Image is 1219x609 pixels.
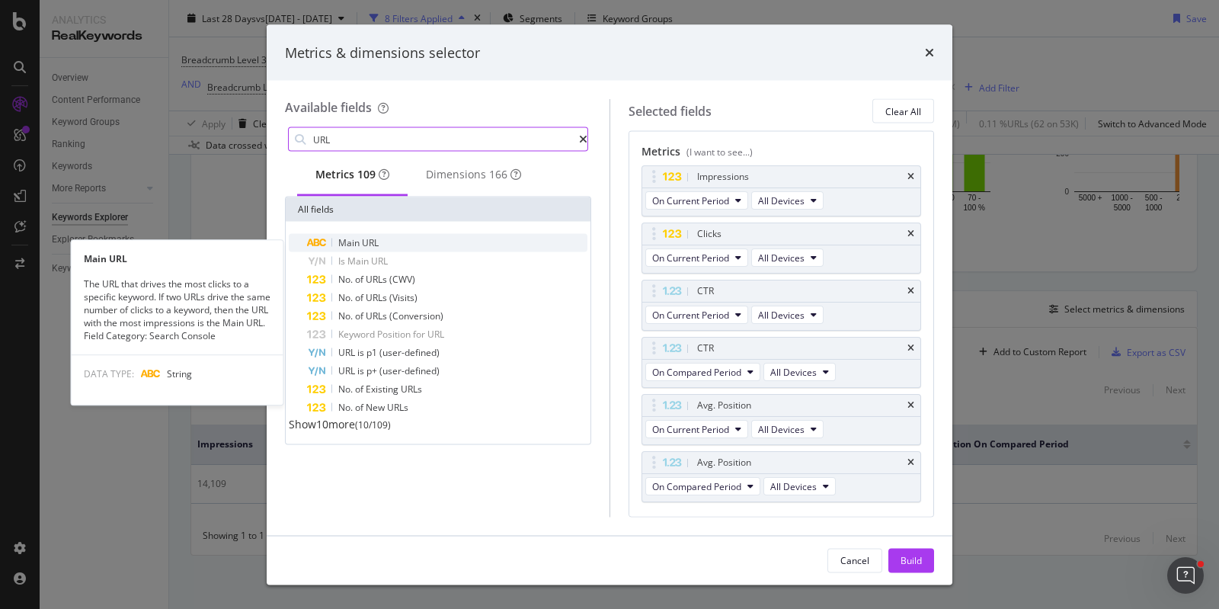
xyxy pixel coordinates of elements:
span: On Current Period [652,308,729,321]
span: Is [338,255,347,268]
iframe: Intercom live chat [1167,557,1204,594]
div: times [907,287,914,296]
span: URL [338,346,357,359]
div: Clear All [885,104,921,117]
span: (CWV) [389,273,415,286]
span: of [355,401,366,414]
div: Avg. PositiontimesOn Compared PeriodAll Devices [641,451,922,502]
span: of [355,309,366,322]
span: is [357,346,366,359]
span: No. [338,309,355,322]
div: times [907,344,914,353]
button: All Devices [751,248,824,267]
span: URLs [401,383,422,396]
span: Keyword [338,328,377,341]
div: times [907,458,914,467]
button: Clear All [872,99,934,123]
div: Avg. Position [697,398,751,413]
div: CTRtimesOn Compared PeriodAll Devices [641,337,922,388]
div: Available fields [285,99,372,116]
span: Position [377,328,413,341]
span: (user-defined) [379,346,440,359]
div: Metrics [315,167,389,182]
span: All Devices [770,365,817,378]
span: 166 [489,167,507,181]
span: for [413,328,427,341]
button: All Devices [751,306,824,324]
button: Build [888,548,934,572]
div: Selected fields [629,102,712,120]
div: brand label [357,167,376,182]
span: URLs [366,309,389,322]
span: p1 [366,346,379,359]
div: CTR [697,341,714,356]
div: Avg. PositiontimesOn Current PeriodAll Devices [641,394,922,445]
div: CTR [697,284,714,299]
button: Cancel [827,548,882,572]
button: On Compared Period [645,363,760,381]
span: On Current Period [652,251,729,264]
span: URL [371,255,388,268]
span: (user-defined) [379,364,440,377]
span: Existing [366,383,401,396]
span: (Conversion) [389,309,443,322]
span: URLs [387,401,408,414]
span: Show 10 more [289,417,355,431]
span: On Current Period [652,194,729,207]
div: modal [267,24,952,585]
span: (Visits) [389,291,418,304]
span: All Devices [758,194,805,207]
span: of [355,383,366,396]
button: All Devices [763,363,836,381]
input: Search by field name [312,128,579,151]
span: On Compared Period [652,365,741,378]
div: The URL that drives the most clicks to a specific keyword. If two URLs drive the same number of c... [72,277,283,343]
span: All Devices [758,422,805,435]
span: All Devices [770,479,817,492]
span: of [355,273,366,286]
div: Cancel [840,553,869,566]
span: No. [338,273,355,286]
span: On Compared Period [652,479,741,492]
div: ImpressionstimesOn Current PeriodAll Devices [641,165,922,216]
div: Build [901,553,922,566]
div: times [907,229,914,239]
div: times [907,401,914,410]
div: Avg. Position [697,455,751,470]
span: All Devices [758,251,805,264]
div: Impressions [697,169,749,184]
div: brand label [489,167,507,182]
span: Main [338,236,362,249]
span: 109 [357,167,376,181]
button: On Current Period [645,191,748,210]
span: URL [427,328,444,341]
span: On Current Period [652,422,729,435]
span: URL [362,236,379,249]
span: URLs [366,273,389,286]
button: All Devices [763,477,836,495]
div: ClickstimesOn Current PeriodAll Devices [641,223,922,274]
span: ( 10 / 109 ) [355,418,391,431]
span: No. [338,291,355,304]
div: Clicks [697,226,721,242]
button: All Devices [751,420,824,438]
button: On Current Period [645,306,748,324]
button: All Devices [751,191,824,210]
span: URLs [366,291,389,304]
div: Dimensions [426,167,521,182]
div: times [907,172,914,181]
div: Metrics & dimensions selector [285,43,480,63]
button: On Current Period [645,248,748,267]
button: On Current Period [645,420,748,438]
span: New [366,401,387,414]
span: URL [338,364,357,377]
span: No. [338,401,355,414]
div: times [925,43,934,63]
div: Metrics [641,144,922,165]
span: is [357,364,366,377]
div: Main URL [72,252,283,265]
div: All fields [286,197,590,222]
span: Main [347,255,371,268]
span: of [355,291,366,304]
div: CTRtimesOn Current PeriodAll Devices [641,280,922,331]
